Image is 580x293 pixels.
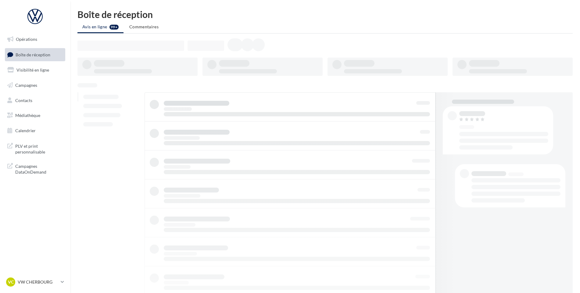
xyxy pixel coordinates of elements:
[4,48,66,61] a: Boîte de réception
[15,97,32,103] span: Contacts
[4,124,66,137] a: Calendrier
[8,279,14,285] span: VC
[16,67,49,72] span: Visibilité en ligne
[15,128,36,133] span: Calendrier
[77,10,573,19] div: Boîte de réception
[15,83,37,88] span: Campagnes
[129,24,159,29] span: Commentaires
[4,109,66,122] a: Médiathèque
[4,160,66,178] a: Campagnes DataOnDemand
[18,279,58,285] p: VW CHERBOURG
[15,113,40,118] span: Médiathèque
[5,276,65,288] a: VC VW CHERBOURG
[15,142,63,155] span: PLV et print personnalisable
[16,52,50,57] span: Boîte de réception
[4,79,66,92] a: Campagnes
[4,33,66,46] a: Opérations
[4,64,66,76] a: Visibilité en ligne
[16,37,37,42] span: Opérations
[15,162,63,175] span: Campagnes DataOnDemand
[4,94,66,107] a: Contacts
[4,139,66,157] a: PLV et print personnalisable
